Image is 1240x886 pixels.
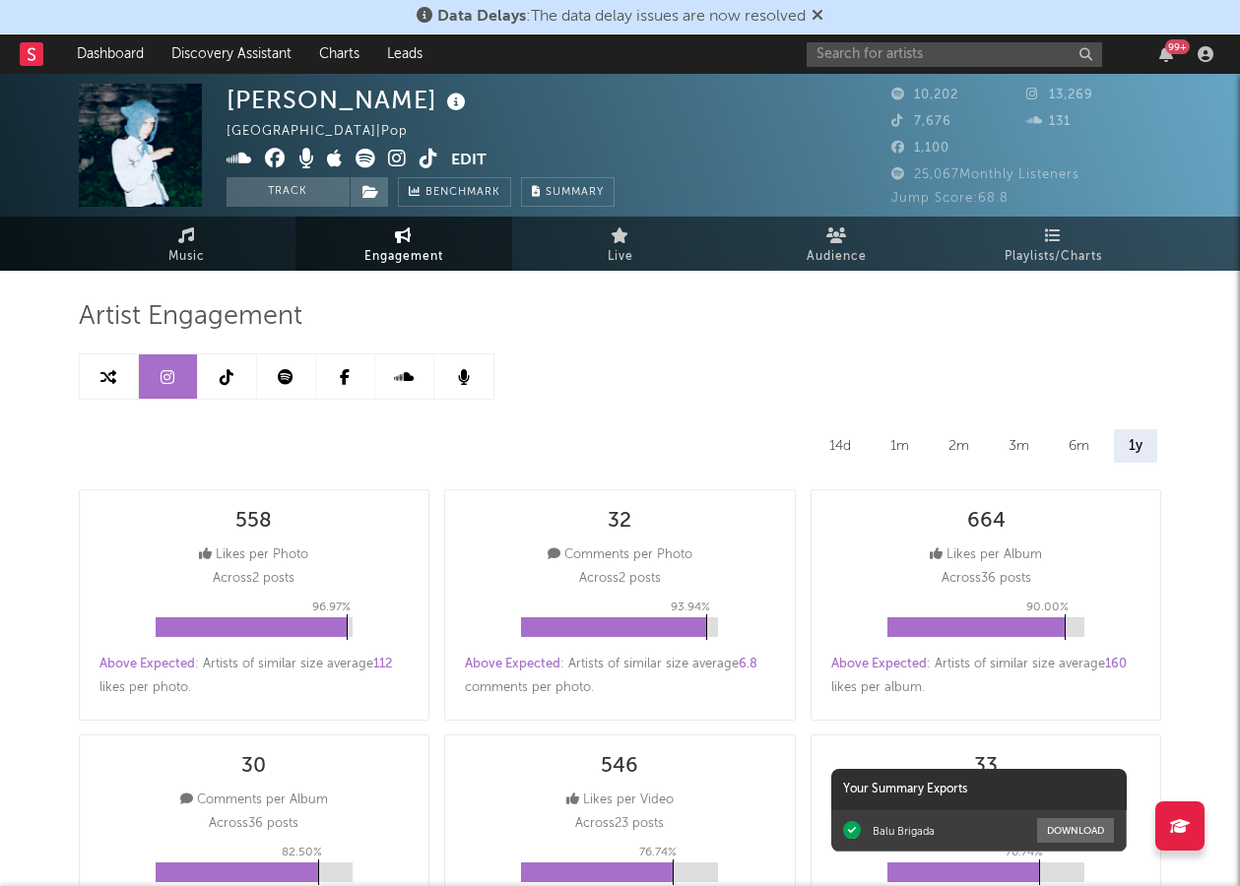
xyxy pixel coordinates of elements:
[227,84,471,116] div: [PERSON_NAME]
[437,9,526,25] span: Data Delays
[891,192,1009,205] span: Jump Score: 68.8
[873,824,935,838] div: Balu Brigada
[876,429,924,463] div: 1m
[815,429,866,463] div: 14d
[1159,46,1173,62] button: 99+
[437,9,806,25] span: : The data delay issues are now resolved
[398,177,511,207] a: Benchmark
[282,841,322,864] p: 82.50 %
[934,429,984,463] div: 2m
[168,245,205,269] span: Music
[807,42,1102,67] input: Search for artists
[451,149,487,173] button: Edit
[79,305,302,329] span: Artist Engagement
[373,34,436,74] a: Leads
[891,142,949,155] span: 1,100
[1037,818,1114,843] button: Download
[79,217,295,271] a: Music
[608,245,633,269] span: Live
[930,543,1042,567] div: Likes per Album
[946,217,1162,271] a: Playlists/Charts
[1105,658,1127,670] span: 160
[891,89,958,101] span: 10,202
[1114,429,1157,463] div: 1y
[99,658,195,670] span: Above Expected
[295,217,512,271] a: Engagement
[967,510,1006,534] div: 664
[994,429,1044,463] div: 3m
[942,567,1031,591] p: Across 36 posts
[305,34,373,74] a: Charts
[831,769,1127,810] div: Your Summary Exports
[425,181,500,205] span: Benchmark
[974,755,998,779] div: 33
[1005,245,1102,269] span: Playlists/Charts
[209,812,298,836] p: Across 36 posts
[729,217,946,271] a: Audience
[213,567,294,591] p: Across 2 posts
[235,510,272,534] div: 558
[812,9,823,25] span: Dismiss
[1026,89,1093,101] span: 13,269
[227,177,350,207] button: Track
[601,755,638,779] div: 546
[739,658,757,670] span: 6.8
[546,187,604,198] span: Summary
[465,658,560,670] span: Above Expected
[465,653,775,700] div: : Artists of similar size average comments per photo .
[891,115,951,128] span: 7,676
[180,789,328,812] div: Comments per Album
[548,543,692,567] div: Comments per Photo
[1026,596,1069,619] p: 90.00 %
[241,755,266,779] div: 30
[671,596,710,619] p: 93.94 %
[579,567,661,591] p: Across 2 posts
[63,34,158,74] a: Dashboard
[521,177,615,207] button: Summary
[891,168,1079,181] span: 25,067 Monthly Listeners
[831,658,927,670] span: Above Expected
[227,120,430,144] div: [GEOGRAPHIC_DATA] | Pop
[575,812,664,836] p: Across 23 posts
[512,217,729,271] a: Live
[1006,841,1043,864] p: 76.74 %
[158,34,305,74] a: Discovery Assistant
[1026,115,1071,128] span: 131
[1054,429,1104,463] div: 6m
[807,245,867,269] span: Audience
[566,789,674,812] div: Likes per Video
[364,245,443,269] span: Engagement
[608,510,631,534] div: 32
[639,841,677,864] p: 76.74 %
[373,658,392,670] span: 112
[99,653,410,700] div: : Artists of similar size average likes per photo .
[312,596,351,619] p: 96.97 %
[831,653,1142,700] div: : Artists of similar size average likes per album .
[199,543,308,567] div: Likes per Photo
[1165,39,1190,54] div: 99 +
